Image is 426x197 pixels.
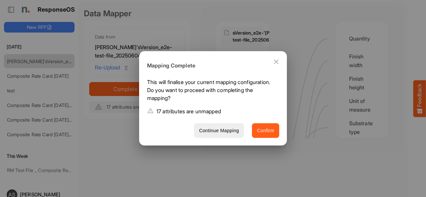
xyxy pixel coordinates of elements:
p: This will finalise your current mapping configuration. Do you want to proceed with completing the... [147,78,274,105]
button: Confirm [252,123,279,138]
span: Continue Mapping [199,127,239,135]
p: 17 attributes are unmapped [156,107,221,115]
button: Close dialog [268,54,284,70]
button: Continue Mapping [194,123,244,138]
span: Confirm [257,127,274,135]
h6: Mapping Complete [147,61,274,70]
